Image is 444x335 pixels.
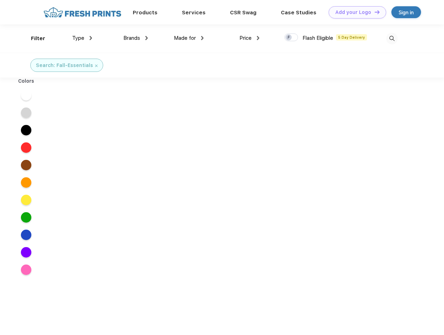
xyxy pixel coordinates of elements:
[201,36,204,40] img: dropdown.png
[13,77,40,85] div: Colors
[123,35,140,41] span: Brands
[399,8,414,16] div: Sign in
[72,35,84,41] span: Type
[391,6,421,18] a: Sign in
[95,65,98,67] img: filter_cancel.svg
[133,9,158,16] a: Products
[239,35,252,41] span: Price
[31,35,45,43] div: Filter
[336,34,367,40] span: 5 Day Delivery
[174,35,196,41] span: Made for
[36,62,93,69] div: Search: Fall-Essentials
[375,10,380,14] img: DT
[303,35,333,41] span: Flash Eligible
[145,36,148,40] img: dropdown.png
[335,9,371,15] div: Add your Logo
[90,36,92,40] img: dropdown.png
[386,33,398,44] img: desktop_search.svg
[257,36,259,40] img: dropdown.png
[41,6,123,18] img: fo%20logo%202.webp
